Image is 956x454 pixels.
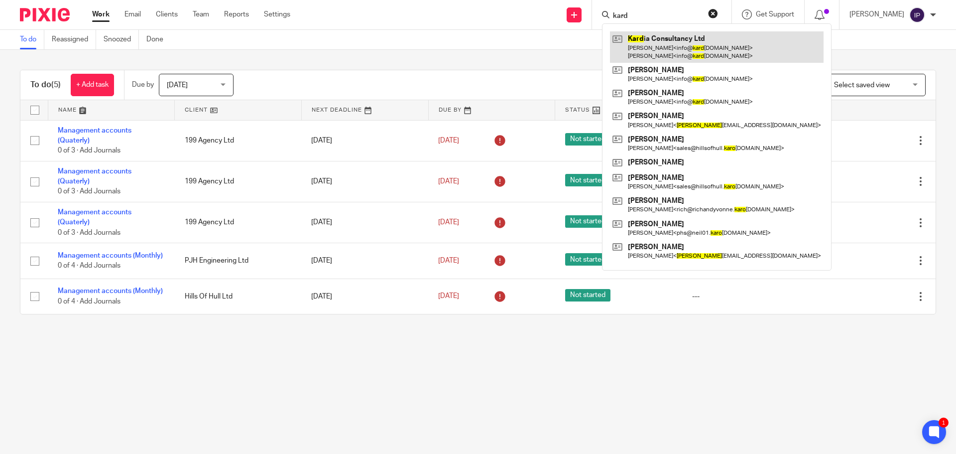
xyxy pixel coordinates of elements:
[20,8,70,21] img: Pixie
[708,8,718,18] button: Clear
[52,30,96,49] a: Reassigned
[193,9,209,19] a: Team
[692,292,799,302] div: ---
[301,202,428,243] td: [DATE]
[756,11,794,18] span: Get Support
[175,120,302,161] td: 199 Agency Ltd
[565,133,610,146] span: Not started
[58,262,120,269] span: 0 of 4 · Add Journals
[301,243,428,279] td: [DATE]
[51,81,61,89] span: (5)
[175,202,302,243] td: 199 Agency Ltd
[565,174,610,186] span: Not started
[124,9,141,19] a: Email
[58,188,120,195] span: 0 of 3 · Add Journals
[58,229,120,236] span: 0 of 3 · Add Journals
[175,279,302,314] td: Hills Of Hull Ltd
[175,243,302,279] td: PJH Engineering Ltd
[58,147,120,154] span: 0 of 3 · Add Journals
[146,30,171,49] a: Done
[612,12,702,21] input: Search
[132,80,154,90] p: Due by
[909,7,925,23] img: svg%3E
[224,9,249,19] a: Reports
[565,253,610,266] span: Not started
[167,82,188,89] span: [DATE]
[438,219,459,226] span: [DATE]
[156,9,178,19] a: Clients
[301,120,428,161] td: [DATE]
[58,252,163,259] a: Management accounts (Monthly)
[939,418,949,428] div: 1
[565,215,610,228] span: Not started
[30,80,61,90] h1: To do
[438,257,459,264] span: [DATE]
[438,178,459,185] span: [DATE]
[58,168,131,185] a: Management accounts (Quaterly)
[834,82,890,89] span: Select saved view
[301,161,428,202] td: [DATE]
[58,298,120,305] span: 0 of 4 · Add Journals
[264,9,290,19] a: Settings
[71,74,114,96] a: + Add task
[565,289,610,302] span: Not started
[301,279,428,314] td: [DATE]
[92,9,110,19] a: Work
[58,209,131,226] a: Management accounts (Quaterly)
[175,161,302,202] td: 199 Agency Ltd
[104,30,139,49] a: Snoozed
[438,293,459,300] span: [DATE]
[849,9,904,19] p: [PERSON_NAME]
[58,288,163,295] a: Management accounts (Monthly)
[438,137,459,144] span: [DATE]
[58,127,131,144] a: Management accounts (Quaterly)
[20,30,44,49] a: To do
